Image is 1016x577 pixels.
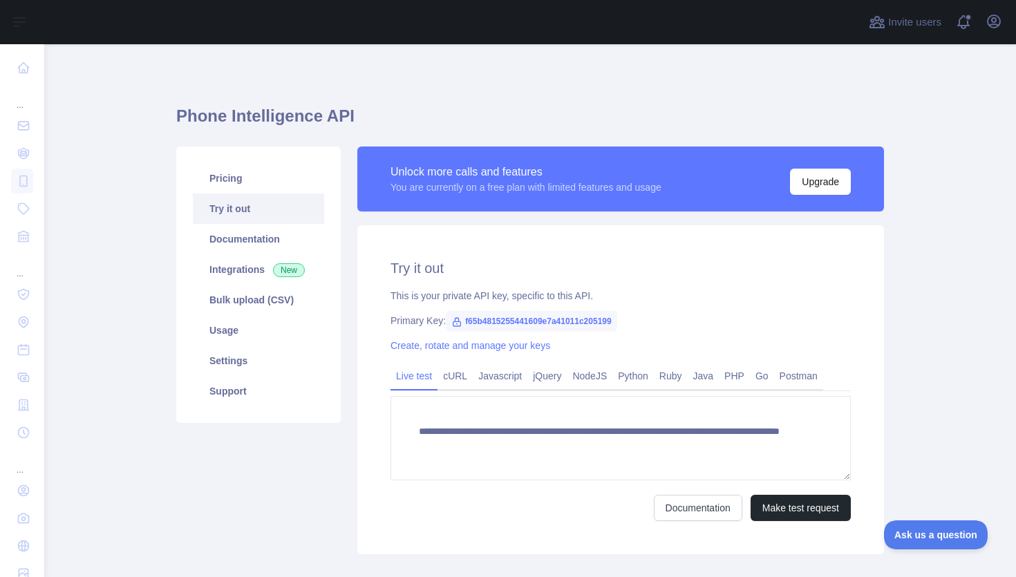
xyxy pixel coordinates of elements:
iframe: Toggle Customer Support [884,520,988,549]
div: This is your private API key, specific to this API. [391,289,851,303]
a: Usage [193,315,324,346]
div: Unlock more calls and features [391,164,661,180]
a: Java [688,365,719,387]
a: Create, rotate and manage your keys [391,340,550,351]
a: Documentation [654,495,742,521]
a: Integrations New [193,254,324,285]
span: Invite users [888,15,941,30]
a: Try it out [193,193,324,224]
a: jQuery [527,365,567,387]
a: cURL [438,365,473,387]
button: Invite users [866,11,944,33]
a: PHP [719,365,750,387]
span: f65b4815255441609e7a41011c205199 [446,311,617,332]
button: Upgrade [790,169,851,195]
a: Support [193,376,324,406]
span: New [273,263,305,277]
a: Settings [193,346,324,376]
div: Primary Key: [391,314,851,328]
a: Live test [391,365,438,387]
div: You are currently on a free plan with limited features and usage [391,180,661,194]
a: Bulk upload (CSV) [193,285,324,315]
h2: Try it out [391,258,851,278]
a: NodeJS [567,365,612,387]
a: Go [750,365,774,387]
div: ... [11,252,33,279]
a: Pricing [193,163,324,193]
button: Make test request [751,495,851,521]
div: ... [11,448,33,475]
a: Javascript [473,365,527,387]
a: Postman [774,365,823,387]
a: Documentation [193,224,324,254]
h1: Phone Intelligence API [176,105,884,138]
a: Python [612,365,654,387]
a: Ruby [654,365,688,387]
div: ... [11,83,33,111]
